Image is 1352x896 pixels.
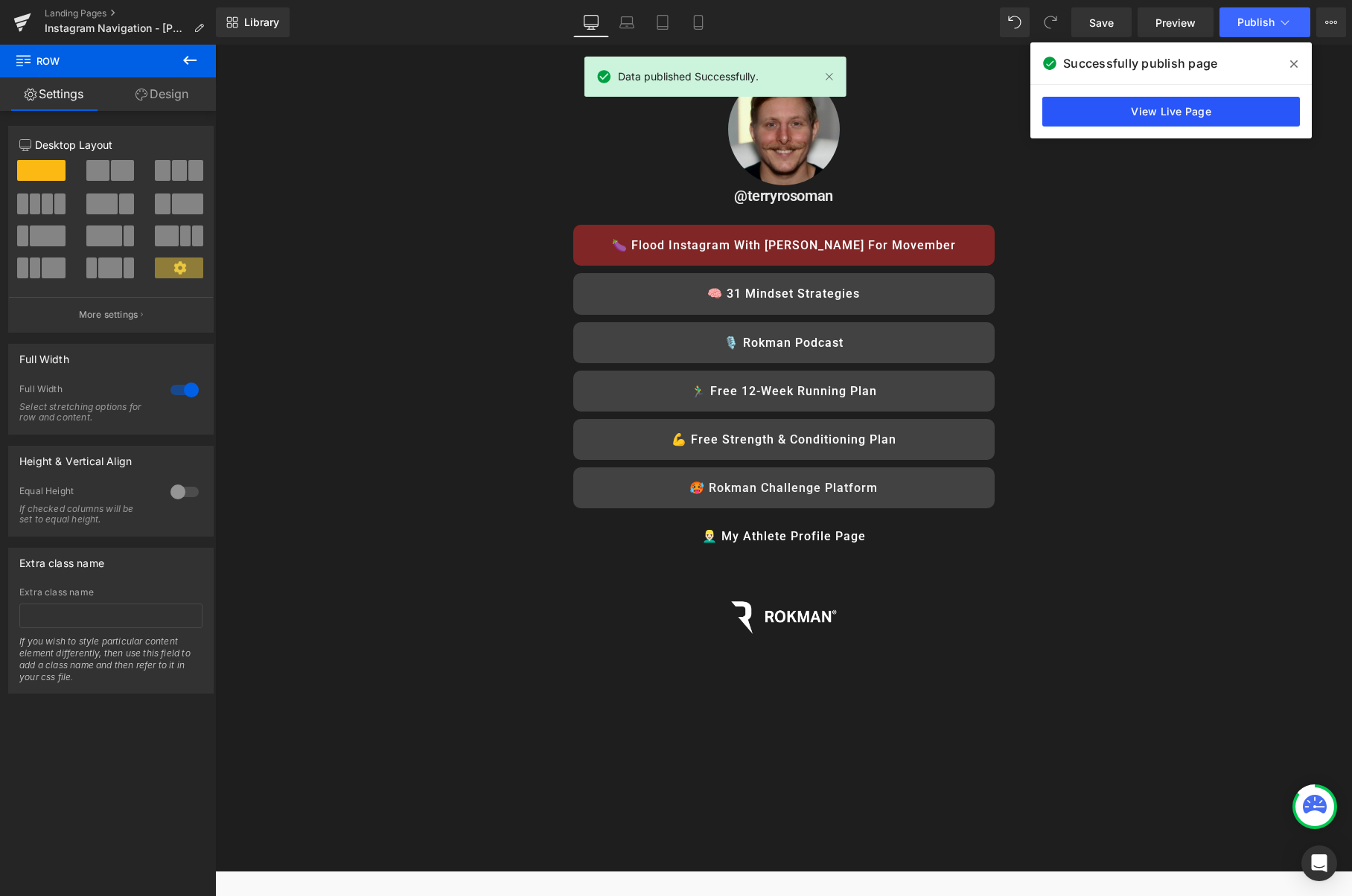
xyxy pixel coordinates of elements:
[1036,7,1065,37] button: Redo
[609,7,645,37] a: Laptop
[19,485,156,501] div: Equal Height
[19,636,203,693] div: If you wish to style particular content element differently, then use this field to add a class n...
[19,548,104,569] div: Extra class name
[1301,845,1337,881] div: Open Intercom Messenger
[1237,16,1275,28] span: Publish
[45,22,188,34] span: Instagram Navigation - [PERSON_NAME]
[1089,15,1114,31] span: Save
[474,436,663,450] span: 🥵 Rokman Challenge Platform
[358,326,779,367] a: 🏃‍♂️ Free 12-Week Running Plan
[19,587,203,598] div: Extra class name
[680,7,716,37] a: Mobile
[508,291,628,305] span: 🎙️ Rokman Podcast
[19,504,153,525] div: If checked columns will be set to equal height.
[358,141,779,162] h3: @terryrosoman
[456,388,681,402] span: 💪 Free Strength & Conditioning plan
[19,383,156,399] div: Full Width
[358,180,779,221] a: 🍆 Flood Instagram with [PERSON_NAME] for Movember
[19,447,132,467] div: Height & Vertical Align
[358,423,779,464] a: 🥵 Rokman Challenge Platform
[19,402,153,423] div: Select stretching options for row and content.
[492,242,645,256] span: 🧠 31 Mindset Strategies
[1042,97,1300,127] a: View Live Page
[358,228,779,269] a: 🧠 31 Mindset Strategies
[1000,7,1030,37] button: Undo
[1219,7,1310,37] button: Publish
[15,45,164,77] span: Row
[45,7,216,19] a: Landing Pages
[79,308,138,321] p: More settings
[1063,54,1217,72] span: Successfully publish page
[618,68,759,85] span: Data published Successfully.
[244,16,279,29] span: Library
[573,7,609,37] a: Desktop
[215,45,1352,896] iframe: To enrich screen reader interactions, please activate Accessibility in Grammarly extension settings
[358,374,779,415] a: 💪 Free Strength & Conditioning plan
[216,7,290,37] a: New Library
[1138,7,1214,37] a: Preview
[358,278,779,319] a: 🎙️ Rokman Podcast
[19,345,69,365] div: Full Width
[19,137,203,153] p: Desktop Layout
[9,297,213,332] button: More settings
[1316,7,1346,37] button: More
[645,7,680,37] a: Tablet
[1155,15,1196,31] span: Preview
[397,193,741,208] span: 🍆 Flood Instagram with [PERSON_NAME] for Movember
[476,339,662,353] span: 🏃‍♂️ Free 12-Week Running Plan
[108,77,216,111] a: Design
[487,484,651,499] span: 👱🏻‍♂️ My Athlete Profile Page
[358,471,779,512] a: 👱🏻‍♂️ My Athlete Profile Page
